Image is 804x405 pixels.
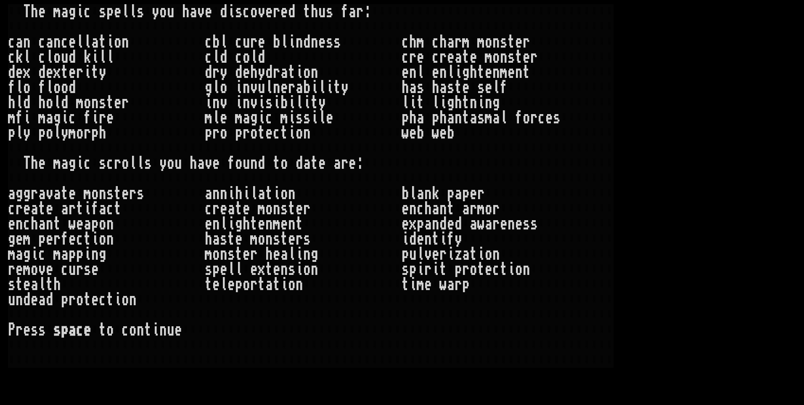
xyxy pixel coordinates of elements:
div: n [500,50,508,65]
div: h [402,80,409,95]
div: s [99,4,106,19]
div: a [349,4,356,19]
div: m [69,125,76,141]
div: r [530,50,538,65]
div: n [212,95,220,110]
div: d [258,50,265,65]
div: h [432,80,439,95]
div: i [235,80,243,95]
div: h [409,35,417,50]
div: l [265,80,273,95]
div: d [23,95,31,110]
div: m [280,110,288,125]
div: s [500,35,508,50]
div: e [485,80,492,95]
div: t [462,95,470,110]
div: l [417,65,424,80]
div: s [137,4,144,19]
div: e [258,35,265,50]
div: d [288,4,296,19]
div: h [182,4,190,19]
div: m [500,65,508,80]
div: a [61,4,69,19]
div: i [296,65,303,80]
div: a [91,35,99,50]
div: i [303,95,311,110]
div: i [311,110,318,125]
div: m [8,110,16,125]
div: p [432,110,439,125]
div: s [417,80,424,95]
div: t [515,50,523,65]
div: t [288,65,296,80]
div: e [508,65,515,80]
div: p [106,4,114,19]
div: m [462,35,470,50]
div: c [38,50,46,65]
div: s [447,80,455,95]
div: i [205,95,212,110]
div: i [91,50,99,65]
div: c [235,50,243,65]
div: t [333,80,341,95]
div: g [53,110,61,125]
div: m [76,95,84,110]
div: c [84,4,91,19]
div: d [8,65,16,80]
div: m [485,50,492,65]
div: t [462,110,470,125]
div: g [69,4,76,19]
div: t [417,95,424,110]
div: r [455,35,462,50]
div: c [205,35,212,50]
div: n [122,35,129,50]
div: y [61,125,69,141]
div: d [220,50,227,65]
div: l [492,80,500,95]
div: v [220,95,227,110]
div: e [523,50,530,65]
div: m [485,110,492,125]
div: b [212,35,220,50]
div: t [61,65,69,80]
div: i [235,95,243,110]
div: a [16,35,23,50]
div: i [106,35,114,50]
div: i [455,65,462,80]
div: x [23,65,31,80]
div: l [500,110,508,125]
div: g [447,95,455,110]
div: r [84,125,91,141]
div: c [432,50,439,65]
div: f [341,4,349,19]
div: t [455,80,462,95]
div: o [492,50,500,65]
div: t [508,35,515,50]
div: m [477,35,485,50]
div: p [205,125,212,141]
div: f [84,110,91,125]
div: m [417,35,424,50]
div: e [69,65,76,80]
div: e [243,65,250,80]
div: l [122,4,129,19]
div: y [23,125,31,141]
div: l [250,50,258,65]
div: e [114,4,122,19]
div: e [462,80,470,95]
div: c [38,35,46,50]
div: v [250,80,258,95]
div: s [508,50,515,65]
div: o [523,110,530,125]
div: d [205,65,212,80]
div: n [53,35,61,50]
div: c [61,35,69,50]
div: t [303,4,311,19]
div: r [99,110,106,125]
div: c [8,50,16,65]
div: c [538,110,545,125]
div: p [38,125,46,141]
div: h [8,95,16,110]
div: l [16,125,23,141]
div: d [265,65,273,80]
